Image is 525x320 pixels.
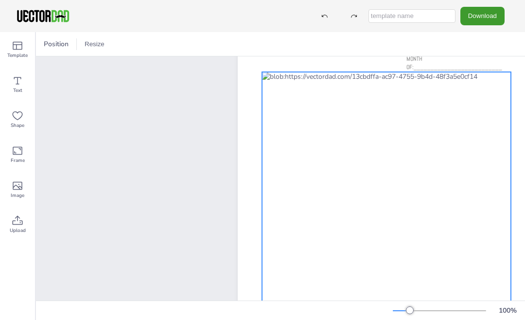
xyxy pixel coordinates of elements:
span: MONTH OF:__________________________ [406,55,502,71]
span: Image [11,192,24,199]
span: Text [13,87,22,94]
span: Upload [10,227,26,234]
span: Shape [11,122,24,129]
button: Resize [81,36,108,52]
span: Position [42,39,70,49]
button: Download [460,7,505,25]
img: VectorDad-1.png [16,9,70,23]
div: 100 % [496,306,519,315]
input: template name [368,9,455,23]
span: Frame [11,157,25,164]
span: Template [7,52,28,59]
